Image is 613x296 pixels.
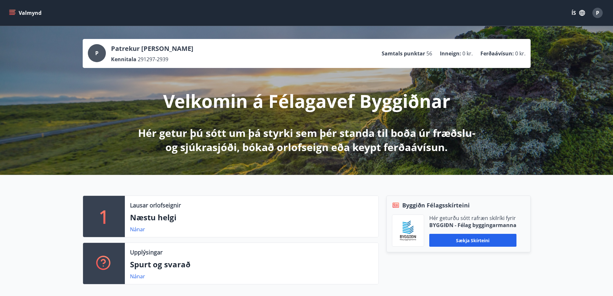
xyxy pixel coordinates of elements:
[163,89,450,113] p: Velkomin á Félagavef Byggiðnar
[568,7,589,19] button: ÍS
[515,50,525,57] span: 0 kr.
[137,126,477,154] p: Hér getur þú sótt um þá styrki sem þér standa til boða úr fræðslu- og sjúkrasjóði, bókað orlofsei...
[480,50,514,57] p: Ferðaávísun :
[382,50,425,57] p: Samtals punktar
[130,226,145,233] a: Nánar
[426,50,432,57] span: 56
[130,212,373,223] p: Næstu helgi
[440,50,461,57] p: Inneign :
[111,56,136,63] p: Kennitala
[429,234,516,247] button: Sækja skírteini
[99,204,109,229] p: 1
[130,248,163,256] p: Upplýsingar
[462,50,473,57] span: 0 kr.
[130,273,145,280] a: Nánar
[402,201,470,209] span: Byggiðn Félagsskírteini
[590,5,605,21] button: P
[429,222,516,229] p: BYGGIÐN - Félag byggingarmanna
[95,50,98,57] span: P
[429,215,516,222] p: Hér geturðu sótt rafræn skilríki fyrir
[130,201,181,209] p: Lausar orlofseignir
[397,220,419,242] img: BKlGVmlTW1Qrz68WFGMFQUcXHWdQd7yePWMkvn3i.png
[138,56,168,63] span: 291297-2939
[130,259,373,270] p: Spurt og svarað
[111,44,193,53] p: Patrekur [PERSON_NAME]
[596,9,599,16] span: P
[8,7,44,19] button: menu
